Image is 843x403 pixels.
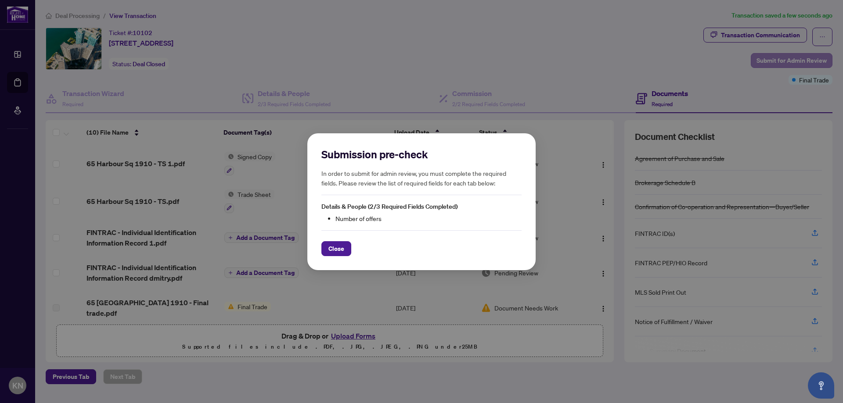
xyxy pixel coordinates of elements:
button: Close [321,241,351,256]
h5: In order to submit for admin review, you must complete the required fields. Please review the lis... [321,168,522,188]
h2: Submission pre-check [321,147,522,161]
button: Open asap [808,372,834,399]
span: Close [328,241,344,255]
li: Number of offers [335,213,522,223]
span: Details & People (2/3 Required Fields Completed) [321,203,458,210]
